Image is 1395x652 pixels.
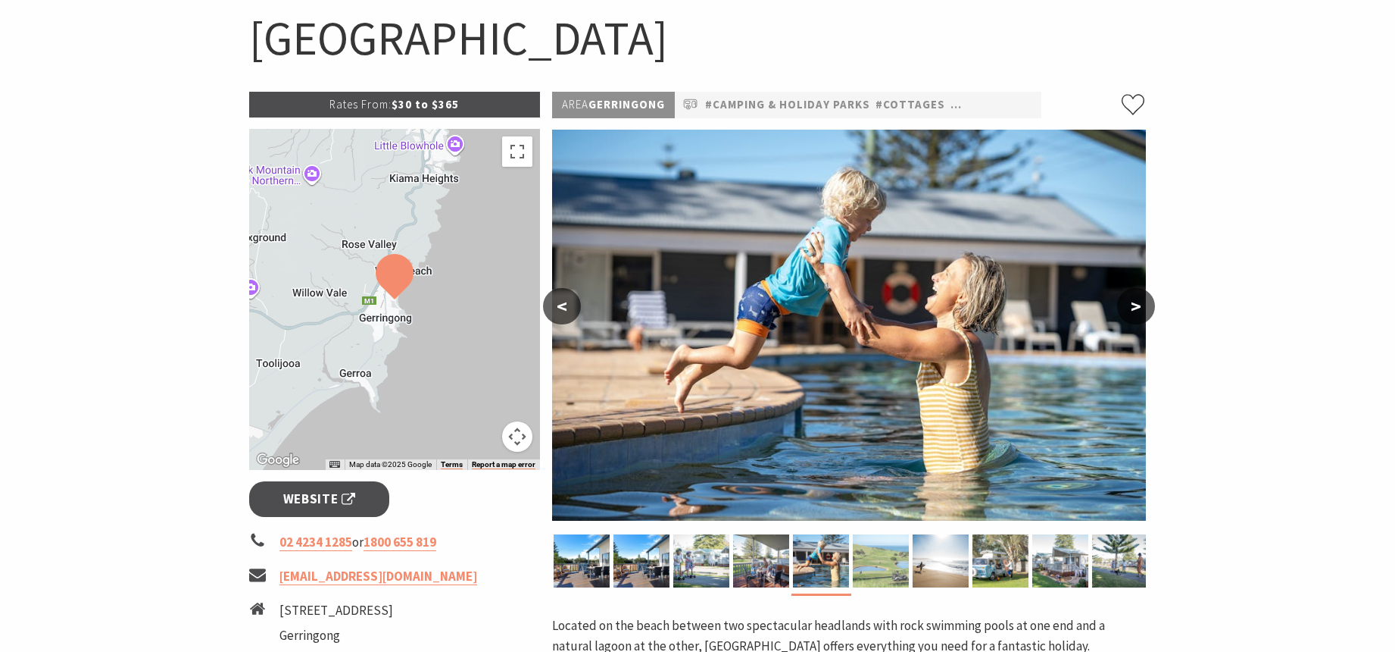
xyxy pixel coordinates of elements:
[950,96,1038,114] a: #Pet Friendly
[249,8,1146,69] h1: [GEOGRAPHIC_DATA]
[279,625,426,646] li: Gerringong
[349,460,432,469] span: Map data ©2025 Google
[253,450,303,470] img: Google
[543,288,581,324] button: <
[279,568,477,585] a: [EMAIL_ADDRESS][DOMAIN_NAME]
[329,459,340,470] button: Keyboard shortcuts
[1032,534,1088,588] img: Werri Beach Holiday Park, Dog Friendly
[249,481,389,517] a: Website
[853,534,909,588] img: Werri Beach Holiday Park
[472,460,535,469] a: Report a map error
[441,460,463,469] a: Terms (opens in new tab)
[249,532,540,553] li: or
[613,534,669,588] img: Cabin deck at Werri Beach Holiday Park
[875,96,945,114] a: #Cottages
[249,92,540,118] p: $30 to $365
[554,534,610,588] img: Cabin deck at Werri Beach Holiday Park
[552,130,1146,521] img: Swimming Pool - Werri Beach Holiday Park
[1117,288,1155,324] button: >
[793,534,849,588] img: Swimming Pool - Werri Beach Holiday Park
[364,534,436,551] a: 1800 655 819
[552,92,675,118] p: Gerringong
[562,97,588,111] span: Area
[279,534,352,551] a: 02 4234 1285
[1092,534,1148,588] img: Werri Beach Holiday Park - Dog Friendly
[502,422,532,452] button: Map camera controls
[705,96,870,114] a: #Camping & Holiday Parks
[283,489,356,509] span: Website
[329,97,392,111] span: Rates From:
[913,534,969,588] img: Surfing Spot, Werri Beach Holiday Park
[502,136,532,167] button: Toggle fullscreen view
[673,534,729,588] img: Werri Beach Holiday Park, Gerringong
[253,450,303,470] a: Open this area in Google Maps (opens a new window)
[279,600,426,621] li: [STREET_ADDRESS]
[972,534,1028,588] img: Werri Beach Holiday Park, Gerringong
[733,534,789,588] img: Private Balcony - Holiday Cabin Werri Beach Holiday Park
